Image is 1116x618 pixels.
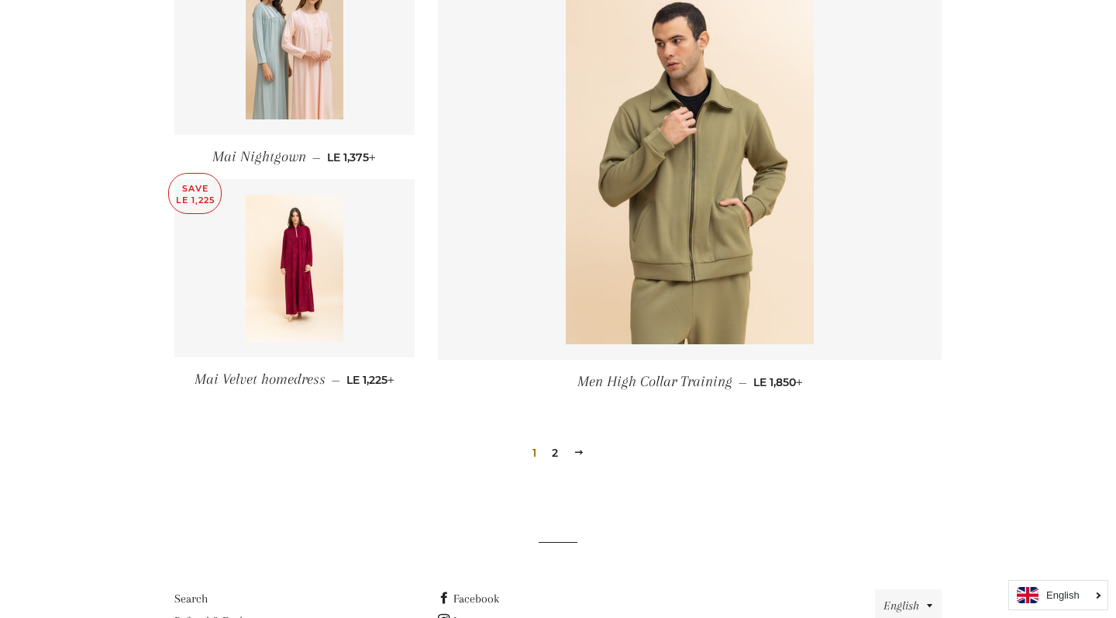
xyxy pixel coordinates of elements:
i: English [1046,590,1080,600]
span: — [739,375,747,389]
span: LE 1,375 [327,150,376,164]
span: Mai Nightgown [212,148,306,165]
span: Mai Velvet homedress [195,371,325,388]
a: Facebook [438,592,499,606]
span: 1 [526,441,542,464]
span: LE 1,850 [753,375,803,389]
span: LE 1,225 [346,373,394,387]
span: — [312,150,321,164]
span: — [332,373,340,387]
a: Mai Velvet homedress — LE 1,225 [174,357,415,402]
a: 2 [546,441,564,464]
p: Save LE 1,225 [169,174,221,213]
a: Search [174,592,208,606]
a: Men High Collar Training — LE 1,850 [438,360,942,404]
span: Men High Collar Training [577,373,732,390]
a: English [1017,587,1100,603]
a: Mai Nightgown — LE 1,375 [174,135,415,179]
